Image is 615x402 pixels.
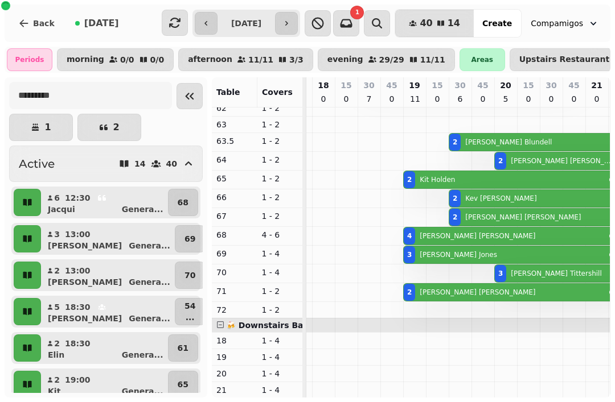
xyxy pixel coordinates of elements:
[65,192,91,204] p: 12:30
[216,285,253,297] p: 71
[216,173,253,184] p: 65
[433,93,442,105] p: 0
[216,335,253,346] p: 18
[216,267,253,278] p: 70
[523,80,534,91] p: 15
[456,93,465,105] p: 6
[453,213,457,222] div: 2
[262,267,298,278] p: 1 - 4
[410,93,419,105] p: 11
[319,93,328,105] p: 0
[262,248,298,259] p: 1 - 4
[407,250,412,259] div: 3
[150,56,165,64] p: 0 / 0
[9,114,73,141] button: 1
[420,175,455,184] p: Kit Holden
[122,349,163,360] p: Genera ...
[216,229,253,241] p: 68
[511,156,613,165] p: [PERSON_NAME] [PERSON_NAME]
[216,210,253,222] p: 67
[262,304,298,316] p: 1 - 2
[134,160,145,168] p: 14
[262,384,298,396] p: 1 - 4
[379,56,404,64] p: 29 / 29
[409,80,420,91] p: 19
[188,55,232,64] p: afternoon
[364,93,374,105] p: 7
[591,80,602,91] p: 21
[501,93,510,105] p: 5
[65,229,91,240] p: 13:00
[44,123,51,132] p: 1
[420,19,432,28] span: 40
[569,93,579,105] p: 0
[477,80,488,91] p: 45
[465,213,581,222] p: [PERSON_NAME] [PERSON_NAME]
[178,48,313,71] button: afternoon11/113/3
[54,338,60,349] p: 2
[129,276,170,288] p: Genera ...
[184,233,195,244] p: 69
[262,229,298,241] p: 4 - 6
[178,197,188,208] p: 68
[407,231,412,241] div: 4
[262,102,298,114] p: 1 - 2
[48,276,122,288] p: [PERSON_NAME]
[478,93,487,105] p: 0
[77,114,141,141] button: 2
[500,80,511,91] p: 20
[48,204,75,215] p: Jacqui
[355,10,359,15] span: 1
[216,248,253,259] p: 69
[473,10,521,37] button: Create
[43,189,166,216] button: 612:30JacquiGenera...
[262,335,298,346] p: 1 - 4
[524,93,533,105] p: 0
[262,154,298,165] p: 1 - 2
[519,55,610,64] p: Upstairs Restaurant
[498,269,503,278] div: 3
[420,231,535,241] p: [PERSON_NAME] [PERSON_NAME]
[453,194,457,203] div: 2
[420,288,535,297] p: [PERSON_NAME] [PERSON_NAME]
[168,334,198,362] button: 61
[420,56,445,64] p: 11 / 11
[129,313,170,324] p: Genera ...
[54,374,60,386] p: 2
[546,80,556,91] p: 30
[216,154,253,165] p: 64
[531,18,583,29] span: Compamigos
[262,119,298,130] p: 1 - 2
[54,301,60,313] p: 5
[216,119,253,130] p: 63
[226,321,331,330] span: 🍻 Downstairs Bar Area
[9,146,203,182] button: Active1440
[524,13,606,34] button: Compamigos
[48,240,122,251] p: [PERSON_NAME]
[547,93,556,105] p: 0
[175,262,205,289] button: 70
[33,19,55,27] span: Back
[387,93,396,105] p: 0
[216,192,253,203] p: 66
[84,19,119,28] span: [DATE]
[318,48,455,71] button: evening29/2911/11
[43,262,173,289] button: 213:00[PERSON_NAME]Genera...
[262,285,298,297] p: 1 - 2
[216,384,253,396] p: 21
[568,80,579,91] p: 45
[262,210,298,222] p: 1 - 2
[175,298,205,325] button: 54...
[19,156,55,172] h2: Active
[113,123,119,132] p: 2
[407,288,412,297] div: 2
[289,56,304,64] p: 3 / 3
[465,138,552,147] p: [PERSON_NAME] Blundell
[184,300,195,312] p: 54
[65,301,91,313] p: 18:30
[43,334,166,362] button: 218:30ElinGenera...
[129,240,170,251] p: Genera ...
[168,189,198,216] button: 68
[43,298,173,325] button: 518:30[PERSON_NAME]Genera...
[453,138,457,147] div: 2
